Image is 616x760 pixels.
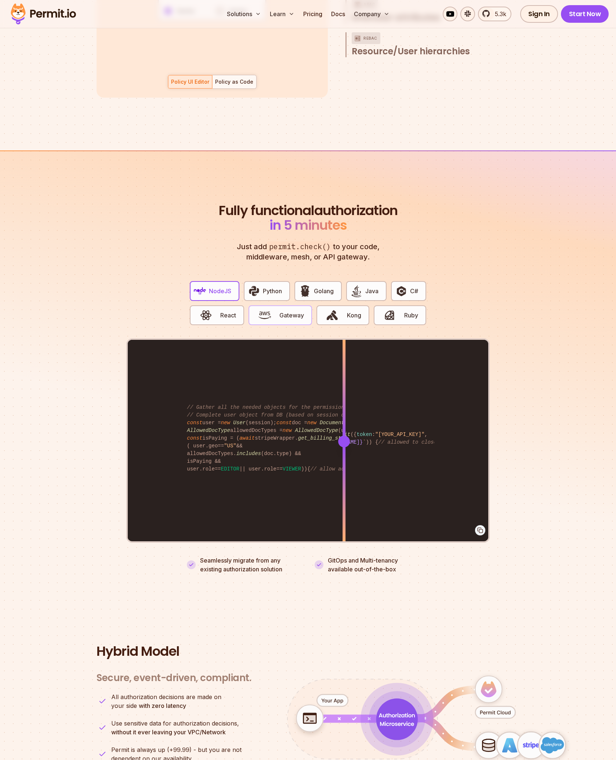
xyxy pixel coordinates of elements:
span: permit.check() [267,241,333,252]
a: 5.3k [478,7,511,21]
span: C# [410,287,418,295]
span: const [187,435,202,441]
span: in 5 minutes [269,216,347,234]
span: AllowedDocType [295,428,338,433]
span: 5.3k [490,10,506,18]
span: Resource/User hierarchies [352,46,470,57]
span: Java [365,287,378,295]
a: Docs [328,7,348,21]
span: // allow access [310,466,356,472]
a: Pricing [300,7,325,21]
span: // Complete user object from DB (based on session object, only 3 DB queries...) [187,412,431,418]
img: Gateway [258,309,271,321]
span: token [356,432,372,437]
span: // Gather all the needed objects for the permission check [187,404,363,410]
strong: without it ever leaving your VPC/Network [111,728,226,736]
strong: with zero latency [139,702,186,709]
span: Document [320,420,344,426]
div: Policy as Code [215,78,253,86]
img: Java [350,285,363,297]
span: await [239,435,255,441]
span: Fully functional [219,203,314,218]
span: role [264,466,276,472]
span: // allowed to close issue [378,439,455,445]
p: ReBAC [363,32,377,44]
img: Kong [326,309,338,321]
span: "[YOUR_API_KEY]" [375,432,424,437]
span: new [283,428,292,433]
span: includes [236,451,261,457]
span: get_billing_status [298,435,354,441]
span: React [220,311,236,320]
button: ReBACResource/User hierarchies [352,32,489,57]
p: Seamlessly migrate from any existing authorization solution [200,556,301,574]
img: React [200,309,212,321]
span: new [221,420,230,426]
img: Golang [299,285,311,297]
span: Use sensitive data for authorization decisions, [111,719,239,728]
img: Permit logo [7,1,79,26]
p: GitOps and Multi-tenancy available out-of-the-box [328,556,398,574]
span: const [276,420,292,426]
button: Company [351,7,392,21]
p: Just add to your code, middleware, mesh, or API gateway. [229,241,387,262]
span: EDITOR [221,466,239,472]
span: role [202,466,215,472]
button: Solutions [224,7,264,21]
img: NodeJS [194,285,206,297]
span: AllowedDocType [187,428,230,433]
button: Learn [267,7,297,21]
p: your side [111,692,221,710]
span: Permit is always up (+99.99) - but you are not [111,745,242,754]
span: new [307,420,316,426]
span: geo [209,443,218,449]
a: Start Now [561,5,609,23]
span: const [187,420,202,426]
img: C# [395,285,407,297]
h3: Secure, event-driven, compliant. [97,672,251,684]
span: User [233,420,246,426]
span: Ruby [404,311,418,320]
span: All authorization decisions are made on [111,692,221,701]
span: Kong [347,311,361,320]
span: Python [263,287,282,295]
a: Sign In [520,5,558,23]
span: NodeJS [209,287,231,295]
span: VIEWER [283,466,301,472]
button: Policy as Code [212,75,257,89]
span: Gateway [279,311,304,320]
h2: authorization [217,203,399,233]
span: Golang [314,287,334,295]
span: type [276,451,289,457]
h2: Hybrid Model [97,644,519,659]
span: "US" [224,443,236,449]
img: Python [248,285,260,297]
img: Ruby [383,309,396,321]
code: user = (session); doc = ( , , session. ); allowedDocTypes = (user. ); isPaying = ( stripeWrapper.... [182,398,434,479]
